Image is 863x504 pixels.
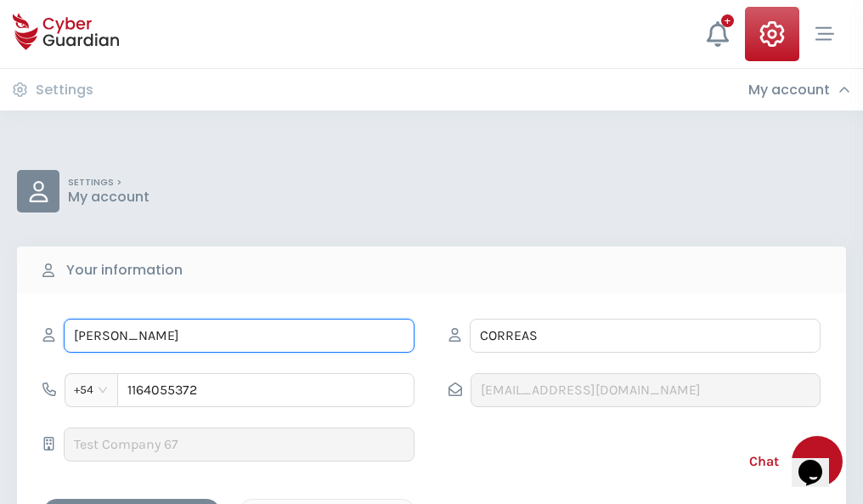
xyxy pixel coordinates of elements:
h3: Settings [36,82,93,99]
div: My account [748,82,850,99]
p: My account [68,189,149,206]
h3: My account [748,82,830,99]
p: SETTINGS > [68,177,149,189]
span: +54 [74,377,109,403]
div: + [721,14,734,27]
b: Your information [66,260,183,280]
span: Chat [749,451,779,472]
iframe: chat widget [792,436,846,487]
